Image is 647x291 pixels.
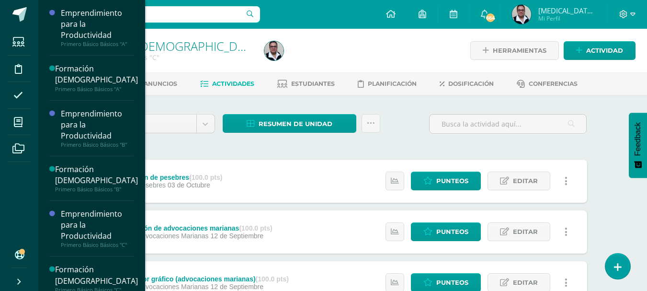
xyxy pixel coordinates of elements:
[264,41,284,60] img: b40a199d199c7b6c7ebe8f7dd76dcc28.png
[440,76,494,92] a: Dosificación
[485,12,495,23] span: 664
[110,174,222,181] div: Elaboración de pesebres
[256,275,289,283] strong: (100.0 pts)
[61,108,134,148] a: Emprendimiento para la ProductividadPrimero Básico Básicos "B"
[564,41,636,60] a: Actividad
[411,172,481,190] a: Punteos
[110,275,288,283] div: Organizador gráfico (advocaciones marianas)
[45,6,260,23] input: Busca un usuario...
[538,14,596,23] span: Mi Perfil
[529,80,578,87] span: Conferencias
[55,86,138,93] div: Primero Básico Básicos "A"
[55,186,138,193] div: Primero Básico Básicos "B"
[448,80,494,87] span: Dosificación
[61,141,134,148] div: Primero Básico Básicos "B"
[55,164,138,193] a: Formación [DEMOGRAPHIC_DATA]Primero Básico Básicos "B"
[358,76,417,92] a: Planificación
[493,42,546,59] span: Herramientas
[430,115,586,133] input: Busca la actividad aquí...
[55,164,138,186] div: Formación [DEMOGRAPHIC_DATA]
[436,172,468,190] span: Punteos
[110,232,208,240] span: Proyecto advocaciones Marianas
[586,42,623,59] span: Actividad
[61,242,134,248] div: Primero Básico Básicos "C"
[61,8,134,47] a: Emprendimiento para la ProductividadPrimero Básico Básicos "A"
[55,63,138,85] div: Formación [DEMOGRAPHIC_DATA]
[189,174,222,181] strong: (100.0 pts)
[368,80,417,87] span: Planificación
[629,113,647,178] button: Feedback - Mostrar encuesta
[211,283,264,291] span: 12 de Septiembre
[75,53,253,62] div: Tercero Básico Básicos 'C'
[61,41,134,47] div: Primero Básico Básicos "A"
[75,39,253,53] h1: Formación Cristiana
[61,108,134,141] div: Emprendimiento para la Productividad
[99,115,215,133] a: Unidad 4
[538,6,596,15] span: [MEDICAL_DATA][PERSON_NAME]
[223,114,356,133] a: Resumen de unidad
[200,76,254,92] a: Actividades
[61,209,134,248] a: Emprendimiento para la ProductividadPrimero Básico Básicos "C"
[75,38,262,54] a: Formación [DEMOGRAPHIC_DATA]
[513,172,538,190] span: Editar
[212,80,254,87] span: Actividades
[144,80,177,87] span: Anuncios
[61,209,134,242] div: Emprendimiento para la Productividad
[470,41,559,60] a: Herramientas
[110,283,208,291] span: Proyecto advocaciones Marianas
[106,115,189,133] span: Unidad 4
[61,8,134,41] div: Emprendimiento para la Productividad
[517,76,578,92] a: Conferencias
[168,181,210,189] span: 03 de Octubre
[513,223,538,241] span: Editar
[55,264,138,286] div: Formación [DEMOGRAPHIC_DATA]
[512,5,531,24] img: b40a199d199c7b6c7ebe8f7dd76dcc28.png
[436,223,468,241] span: Punteos
[259,115,332,133] span: Resumen de unidad
[634,122,642,156] span: Feedback
[110,224,272,232] div: Presentación de advocaciones marianas
[277,76,335,92] a: Estudiantes
[291,80,335,87] span: Estudiantes
[239,224,272,232] strong: (100.0 pts)
[55,63,138,92] a: Formación [DEMOGRAPHIC_DATA]Primero Básico Básicos "A"
[411,222,481,241] a: Punteos
[211,232,264,240] span: 12 de Septiembre
[131,76,177,92] a: Anuncios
